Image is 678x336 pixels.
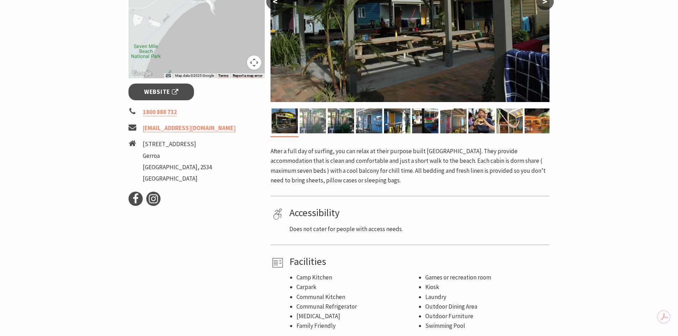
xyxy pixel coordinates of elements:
h4: Facilities [289,256,547,268]
img: Google [130,69,154,78]
img: Surf Camp Common Area [272,108,298,133]
a: Click to see this area on Google Maps [130,69,154,78]
img: Barbecue area [525,108,551,133]
li: Gerroa [143,151,212,161]
p: After a full day of surfing, you can relax at their purpose built [GEOGRAPHIC_DATA]. They provide... [270,146,550,185]
a: Report a map error [233,74,263,78]
li: [STREET_ADDRESS] [143,139,212,149]
li: Kiosk [425,282,547,292]
li: [MEDICAL_DATA] [296,311,418,321]
li: [GEOGRAPHIC_DATA] [143,174,212,183]
li: Outdoor Furniture [425,311,547,321]
span: Website [144,87,178,97]
li: Carpark [296,282,418,292]
li: [GEOGRAPHIC_DATA], 2534 [143,162,212,172]
li: Family Friendly [296,321,418,331]
li: Communal Refrigerator [296,302,418,311]
img: Surf cabins [328,108,354,133]
li: Swimming Pool [425,321,547,331]
h4: Accessibility [289,207,547,219]
p: Does not cater for people with access needs. [289,224,547,234]
a: Terms (opens in new tab) [218,74,228,78]
a: [EMAIL_ADDRESS][DOMAIN_NAME] [143,124,236,132]
li: Laundry [425,292,547,302]
button: Map camera controls [247,55,261,70]
a: Website [128,84,194,100]
img: Surf cabin [440,108,467,133]
img: Meals area [468,108,495,133]
a: 1800 888 732 [143,108,177,116]
img: Hammocks [496,108,523,133]
li: Games or recreation room [425,273,547,282]
li: Camp Kitchen [296,273,418,282]
li: Outdoor Dining Area [425,302,547,311]
span: Map data ©2025 Google [175,74,214,78]
img: Dorms [384,108,410,133]
img: Communal Barbecue [412,108,438,133]
button: Keyboard shortcuts [166,73,171,78]
img: Shared bathrooms [356,108,382,133]
img: Surf cabins [300,108,326,133]
li: Communal Kitchen [296,292,418,302]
